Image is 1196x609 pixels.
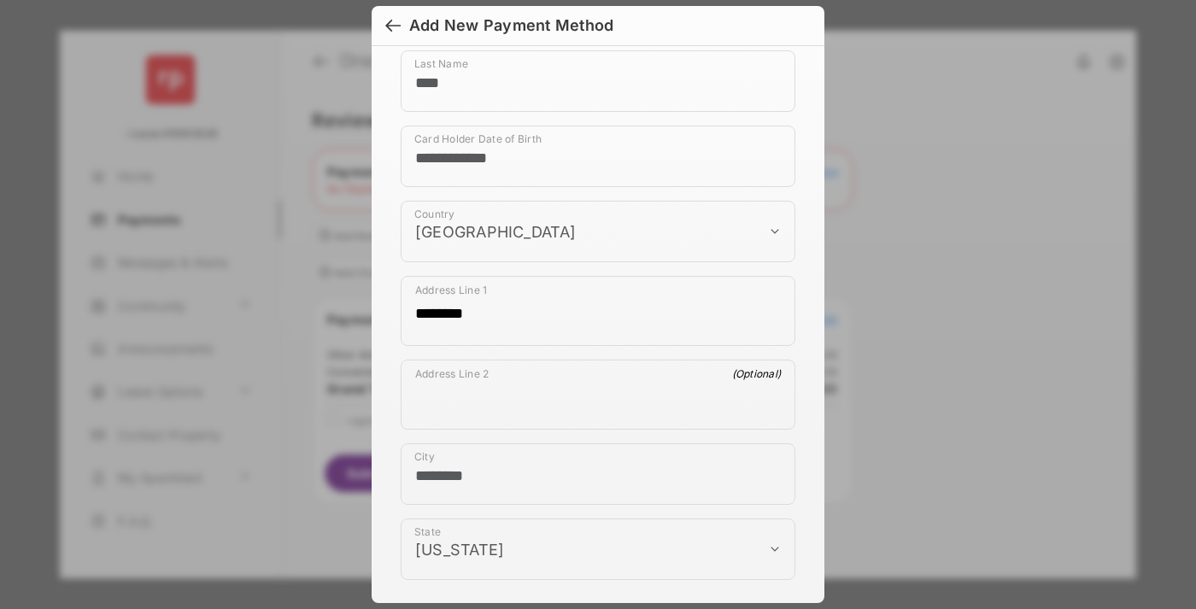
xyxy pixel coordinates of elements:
div: payment_method_screening[postal_addresses][addressLine2] [401,360,795,430]
div: payment_method_screening[postal_addresses][country] [401,201,795,262]
div: Add New Payment Method [409,16,613,35]
div: payment_method_screening[postal_addresses][locality] [401,443,795,505]
div: payment_method_screening[postal_addresses][administrativeArea] [401,518,795,580]
div: payment_method_screening[postal_addresses][addressLine1] [401,276,795,346]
